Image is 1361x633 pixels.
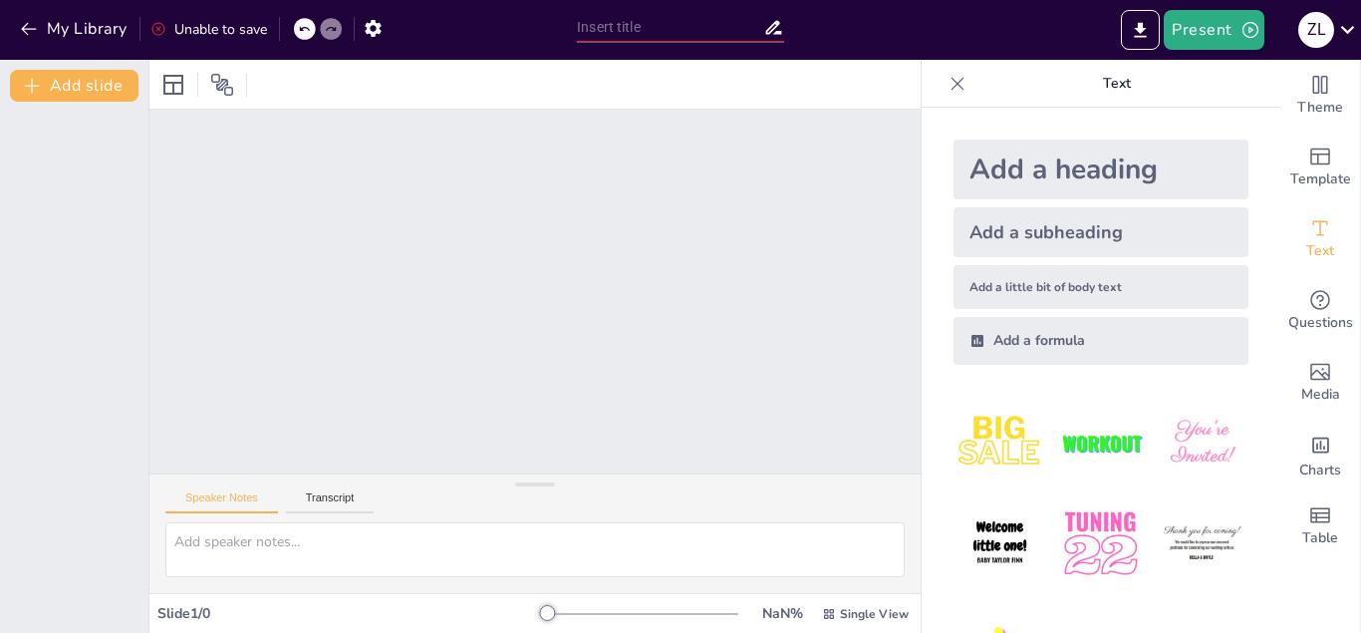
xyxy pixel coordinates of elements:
[1280,60,1360,132] div: Change the overall theme
[953,397,1046,489] img: 1.jpeg
[1297,97,1343,119] span: Theme
[165,491,278,513] button: Speaker Notes
[1280,132,1360,203] div: Add ready made slides
[953,317,1248,365] div: Add a formula
[953,265,1248,309] div: Add a little bit of body text
[1280,419,1360,490] div: Add charts and graphs
[1306,240,1334,262] span: Text
[1302,527,1338,549] span: Table
[1290,168,1351,190] span: Template
[286,491,375,513] button: Transcript
[1299,460,1341,481] span: Charts
[1054,497,1147,590] img: 5.jpeg
[15,13,136,45] button: My Library
[1156,497,1248,590] img: 6.jpeg
[210,73,234,97] span: Position
[10,70,138,102] button: Add slide
[1301,384,1340,406] span: Media
[1054,397,1147,489] img: 2.jpeg
[953,207,1248,257] div: Add a subheading
[1288,312,1353,334] span: Questions
[1280,490,1360,562] div: Add a table
[150,20,267,39] div: Unable to save
[953,140,1248,199] div: Add a heading
[840,606,909,622] span: Single View
[1156,397,1248,489] img: 3.jpeg
[758,604,806,623] div: NaN %
[1298,12,1334,48] div: Z L
[577,13,763,42] input: Insert title
[1280,347,1360,419] div: Add images, graphics, shapes or video
[1280,203,1360,275] div: Add text boxes
[1121,10,1160,50] button: Export to PowerPoint
[157,69,189,101] div: Layout
[973,60,1260,108] p: Text
[1298,10,1334,50] button: Z L
[1280,275,1360,347] div: Get real-time input from your audience
[157,604,547,623] div: Slide 1 / 0
[953,497,1046,590] img: 4.jpeg
[1164,10,1263,50] button: Present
